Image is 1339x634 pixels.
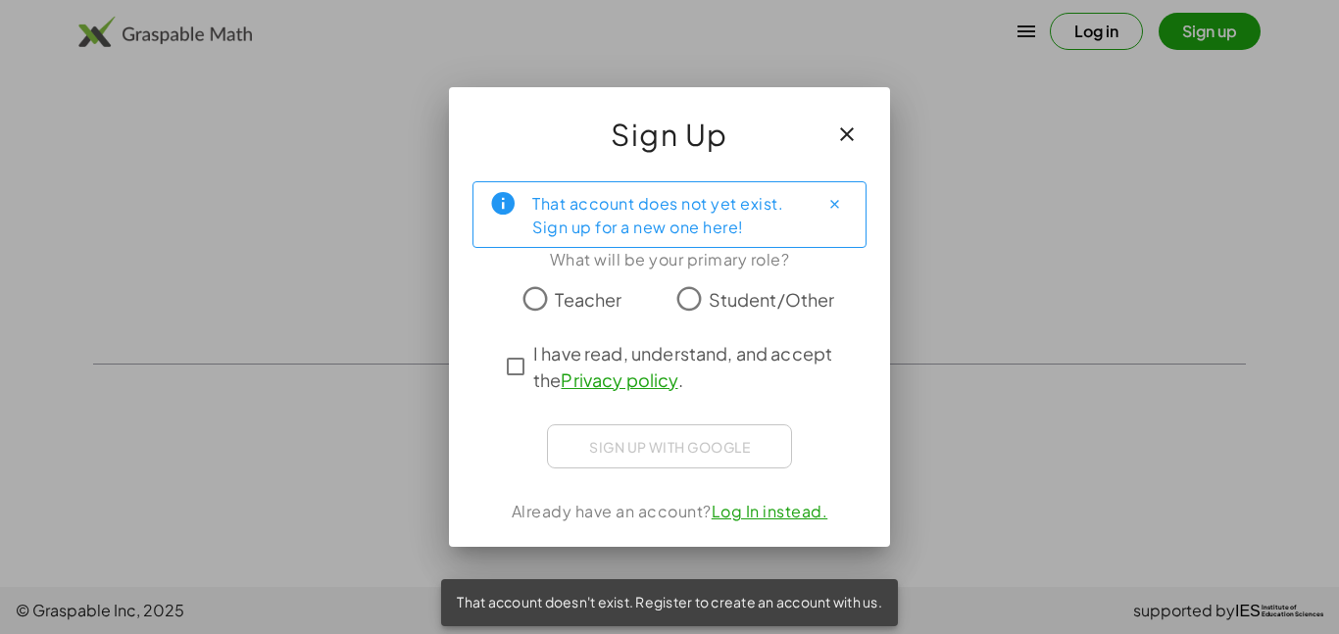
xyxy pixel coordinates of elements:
div: That account doesn't exist. Register to create an account with us. [441,579,898,626]
div: That account does not yet exist. Sign up for a new one here! [532,190,803,239]
span: Sign Up [611,111,728,158]
div: Already have an account? [472,500,867,523]
div: What will be your primary role? [472,248,867,271]
button: Close [818,188,850,219]
a: Privacy policy [561,368,677,391]
span: I have read, understand, and accept the . [533,340,841,393]
span: Teacher [555,286,621,313]
span: Student/Other [709,286,835,313]
a: Log In instead. [712,501,828,521]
